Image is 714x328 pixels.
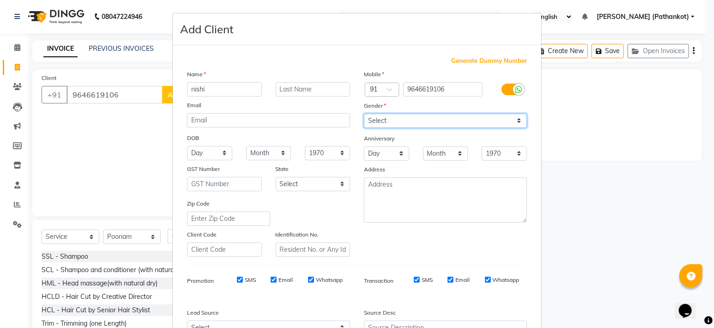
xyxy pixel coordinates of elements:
[180,21,233,37] h4: Add Client
[245,276,256,284] label: SMS
[364,102,386,110] label: Gender
[364,134,394,143] label: Anniversary
[187,82,262,97] input: First Name
[187,231,217,239] label: Client Code
[364,165,385,174] label: Address
[364,309,396,317] label: Source Desc
[187,243,262,257] input: Client Code
[187,309,219,317] label: Lead Source
[187,165,220,173] label: GST Number
[422,276,433,284] label: SMS
[276,231,319,239] label: Identification No.
[276,82,351,97] input: Last Name
[675,291,705,319] iframe: chat widget
[364,70,384,79] label: Mobile
[278,276,293,284] label: Email
[187,212,270,226] input: Enter Zip Code
[455,276,470,284] label: Email
[403,82,483,97] input: Mobile
[493,276,520,284] label: Whatsapp
[187,177,262,191] input: GST Number
[276,243,351,257] input: Resident No. or Any Id
[187,200,210,208] label: Zip Code
[187,277,214,285] label: Promotion
[187,101,201,109] label: Email
[364,277,393,285] label: Transaction
[187,134,199,142] label: DOB
[276,165,289,173] label: State
[451,56,527,66] span: Generate Dummy Number
[316,276,343,284] label: Whatsapp
[187,70,206,79] label: Name
[187,113,350,128] input: Email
